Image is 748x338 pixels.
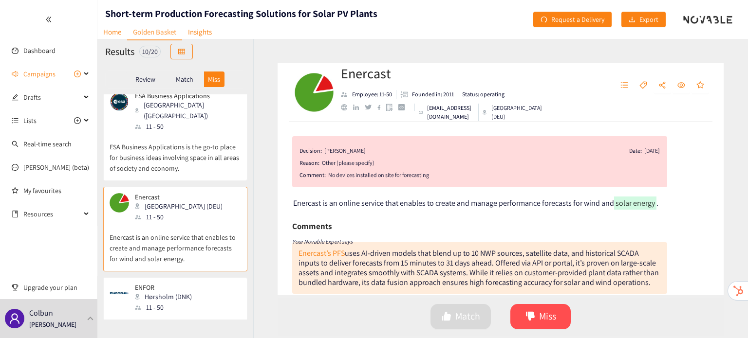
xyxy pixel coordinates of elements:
[629,16,636,24] span: download
[135,121,240,132] div: 11 - 50
[110,92,129,111] img: Snapshot of the company's website
[9,313,20,324] span: user
[23,64,56,84] span: Campaigns
[462,90,505,99] p: Status: operating
[110,193,129,213] img: Snapshot of the company's website
[139,46,161,57] div: 10 / 20
[12,284,19,291] span: trophy
[135,302,198,313] div: 11 - 50
[97,24,127,39] a: Home
[110,222,241,264] p: Enercast is an online service that enables to create and manage performance forecasts for wind an...
[353,105,365,110] a: linkedin
[292,219,332,233] h6: Comments
[352,90,392,99] p: Employee: 11-50
[23,278,90,297] span: Upgrade your plan
[299,248,345,258] a: Enercast’s PFS
[12,117,19,124] span: unordered-list
[377,105,387,110] a: facebook
[29,307,53,319] p: Colbun
[386,104,398,111] a: google maps
[12,211,19,217] span: book
[525,311,535,322] span: dislike
[12,94,19,101] span: edit
[170,44,193,59] button: table
[295,73,334,112] img: Company Logo
[341,104,353,110] a: website
[551,14,604,25] span: Request a Delivery
[620,81,628,90] span: unordered-list
[135,284,192,291] p: ENFOR
[23,140,72,148] a: Real-time search
[135,193,223,201] p: Enercast
[135,212,228,222] div: 11 - 50
[23,88,81,107] span: Drafts
[12,71,19,77] span: sound
[483,104,543,121] div: [GEOGRAPHIC_DATA] (DEU)
[208,75,220,83] p: Miss
[292,238,353,245] i: Your Novable Expert says
[696,81,704,90] span: star
[299,248,659,287] div: uses AI-driven models that blend up to 10 NWP sources, satellite data, and historical SCADA input...
[412,90,454,99] p: Founded in: 2011
[430,304,491,329] button: likeMatch
[293,198,614,208] span: Enercast is an online service that enables to create and manage performance forecasts for wind and
[656,198,658,208] span: .
[658,81,666,90] span: share-alt
[341,90,396,99] li: Employees
[23,163,89,172] a: [PERSON_NAME] (beta)
[74,117,81,124] span: plus-circle
[629,146,642,156] span: Date:
[396,90,458,99] li: Founded in year
[299,158,319,168] span: Reason:
[176,75,193,83] p: Match
[341,64,537,83] h2: Enercast
[533,12,612,27] button: redoRequest a Delivery
[635,78,652,93] button: tag
[135,100,240,121] div: [GEOGRAPHIC_DATA] ([GEOGRAPHIC_DATA])
[105,7,377,20] h1: Short-term Production Forecasting Solutions for Solar PV Plants
[328,170,660,180] div: No devices installed on site for forecasting
[135,92,234,100] p: ESA Business Applications
[541,16,547,24] span: redo
[458,90,505,99] li: Status
[427,104,474,121] p: [EMAIL_ADDRESS][DOMAIN_NAME]
[654,78,671,93] button: share-alt
[455,309,480,324] span: Match
[135,291,198,302] div: Hørsholm (DNK)
[135,75,155,83] p: Review
[182,24,218,39] a: Insights
[23,111,37,130] span: Lists
[677,81,685,90] span: eye
[299,170,326,180] span: Comment:
[442,311,451,322] span: like
[105,45,134,58] h2: Results
[110,284,129,303] img: Snapshot of the company's website
[29,319,76,330] p: [PERSON_NAME]
[135,201,228,212] div: [GEOGRAPHIC_DATA] (DEU)
[673,78,690,93] button: eye
[398,104,411,110] a: crunchbase
[365,105,377,109] a: twitter
[324,146,366,156] div: [PERSON_NAME]
[621,12,666,27] button: downloadExport
[639,14,658,25] span: Export
[23,46,56,55] a: Dashboard
[322,158,660,168] div: Other (please specify)
[510,304,571,329] button: dislikeMiss
[178,48,185,56] span: table
[45,16,52,23] span: double-left
[639,81,647,90] span: tag
[539,309,556,324] span: Miss
[299,146,322,156] span: Decision:
[110,132,241,174] p: ESA Business Applications is the go-to place for business ideas involving space in all areas of s...
[616,78,633,93] button: unordered-list
[127,24,182,40] a: Golden Basket
[614,196,656,210] mark: solar energy
[23,204,81,224] span: Resources
[74,71,81,77] span: plus-circle
[23,181,90,200] a: My favourites
[699,291,748,338] iframe: Chat Widget
[692,78,709,93] button: star
[644,146,660,156] div: [DATE]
